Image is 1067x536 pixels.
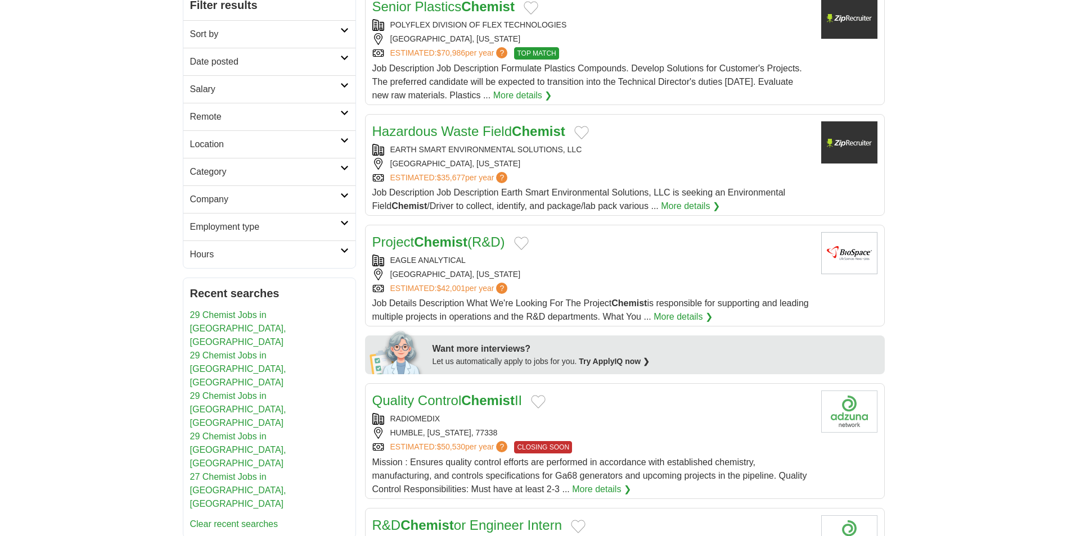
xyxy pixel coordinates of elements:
[391,201,427,211] strong: Chemist
[821,390,877,433] img: Company logo
[190,83,340,96] h2: Salary
[436,442,465,451] span: $50,530
[661,199,720,213] a: More details ❯
[579,357,650,366] a: Try ApplyIQ now ❯
[514,47,559,60] span: TOP MATCH
[183,20,355,48] a: Sort by
[390,47,510,60] a: ESTIMATED:$70,986per year?
[183,185,355,213] a: Company
[190,110,340,124] h2: Remote
[372,144,812,156] div: EARTH SMART ENVIRONMENTAL SOLUTIONS, LLC
[390,283,510,294] a: ESTIMATED:$42,001per year?
[190,193,340,206] h2: Company
[370,329,424,374] img: apply-iq-scientist.png
[372,269,812,280] div: [GEOGRAPHIC_DATA], [US_STATE]
[414,234,467,249] strong: Chemist
[433,356,878,367] div: Let us automatically apply to jobs for you.
[190,248,340,261] h2: Hours
[496,47,507,58] span: ?
[436,284,465,293] span: $42,001
[190,519,278,529] a: Clear recent searches
[496,172,507,183] span: ?
[524,1,538,15] button: Add to favorite jobs
[436,173,465,182] span: $35,677
[190,285,349,302] h2: Recent searches
[572,483,631,496] a: More details ❯
[183,213,355,240] a: Employment type
[654,310,713,324] a: More details ❯
[400,517,454,533] strong: Chemist
[183,103,355,130] a: Remote
[514,441,572,453] span: CLOSING SOON
[531,395,546,408] button: Add to favorite jobs
[496,283,507,294] span: ?
[372,19,812,31] div: POLYFLEX DIVISION OF FLEX TECHNOLOGIES
[372,63,802,100] span: Job Description Job Description Formulate Plastics Compounds. Develop Solutions for Customer's Pr...
[190,472,286,508] a: 27 Chemist Jobs in [GEOGRAPHIC_DATA], [GEOGRAPHIC_DATA]
[372,517,562,533] a: R&DChemistor Engineer Intern
[496,441,507,452] span: ?
[821,121,877,163] img: Company logo
[372,427,812,439] div: HUMBLE, [US_STATE], 77338
[190,55,340,69] h2: Date posted
[190,138,340,151] h2: Location
[461,393,515,408] strong: Chemist
[183,75,355,103] a: Salary
[372,234,505,249] a: ProjectChemist(R&D)
[390,441,510,453] a: ESTIMATED:$50,530per year?
[372,158,812,170] div: [GEOGRAPHIC_DATA], [US_STATE]
[190,310,286,347] a: 29 Chemist Jobs in [GEOGRAPHIC_DATA], [GEOGRAPHIC_DATA]
[433,342,878,356] div: Want more interviews?
[190,431,286,468] a: 29 Chemist Jobs in [GEOGRAPHIC_DATA], [GEOGRAPHIC_DATA]
[512,124,565,139] strong: Chemist
[372,393,523,408] a: Quality ControlChemistII
[190,28,340,41] h2: Sort by
[390,172,510,184] a: ESTIMATED:$35,677per year?
[372,188,786,211] span: Job Description Job Description Earth Smart Environmental Solutions, LLC is seeking an Environmen...
[183,130,355,158] a: Location
[611,298,647,308] strong: Chemist
[493,89,552,102] a: More details ❯
[436,48,465,57] span: $70,986
[372,457,807,494] span: Mission : Ensures quality control efforts are performed in accordance with established chemistry,...
[372,298,809,321] span: Job Details Description What We're Looking For The Project is responsible for supporting and lead...
[190,165,340,179] h2: Category
[372,33,812,45] div: [GEOGRAPHIC_DATA], [US_STATE]
[372,124,565,139] a: Hazardous Waste FieldChemist
[571,520,586,533] button: Add to favorite jobs
[372,255,812,266] div: EAGLE ANALYTICAL
[190,220,340,234] h2: Employment type
[190,351,286,387] a: 29 Chemist Jobs in [GEOGRAPHIC_DATA], [GEOGRAPHIC_DATA]
[372,413,812,425] div: RADIOMEDIX
[183,48,355,75] a: Date posted
[514,237,529,250] button: Add to favorite jobs
[190,391,286,428] a: 29 Chemist Jobs in [GEOGRAPHIC_DATA], [GEOGRAPHIC_DATA]
[183,240,355,268] a: Hours
[821,232,877,274] img: Company logo
[183,158,355,185] a: Category
[574,126,589,139] button: Add to favorite jobs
